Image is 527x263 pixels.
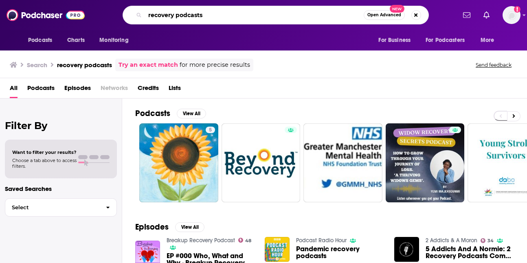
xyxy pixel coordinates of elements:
[12,149,77,155] span: Want to filter your results?
[145,9,364,22] input: Search podcasts, credits, & more...
[426,35,465,46] span: For Podcasters
[123,6,429,24] div: Search podcasts, credits, & more...
[101,81,128,98] span: Networks
[265,237,290,262] img: Pandemic recovery podcasts
[138,81,159,98] a: Credits
[57,61,112,69] h3: recovery podcasts
[475,33,505,48] button: open menu
[296,245,384,259] a: Pandemic recovery podcasts
[5,205,99,210] span: Select
[426,245,514,259] a: 5 Addicts And A Normie: 2 Recovery Podcasts Come Together Against Addiction
[64,81,91,98] a: Episodes
[135,108,170,118] h2: Podcasts
[206,127,215,133] a: 5
[28,35,52,46] span: Podcasts
[135,222,169,232] h2: Episodes
[364,10,405,20] button: Open AdvancedNew
[378,35,411,46] span: For Business
[99,35,128,46] span: Monitoring
[460,8,474,22] a: Show notifications dropdown
[67,35,85,46] span: Charts
[245,239,251,243] span: 48
[7,7,85,23] img: Podchaser - Follow, Share and Rate Podcasts
[139,123,218,202] a: 5
[480,8,493,22] a: Show notifications dropdown
[5,198,117,217] button: Select
[394,237,419,262] img: 5 Addicts And A Normie: 2 Recovery Podcasts Come Together Against Addiction
[373,33,421,48] button: open menu
[420,33,476,48] button: open menu
[177,109,206,118] button: View All
[209,126,212,134] span: 5
[426,237,477,244] a: 2 Addicts & A Moron
[169,81,181,98] a: Lists
[94,33,139,48] button: open menu
[135,222,204,232] a: EpisodesView All
[238,238,252,243] a: 48
[5,120,117,131] h2: Filter By
[503,6,520,24] span: Logged in as heidi.egloff
[367,13,401,17] span: Open Advanced
[5,185,117,193] p: Saved Searches
[135,108,206,118] a: PodcastsView All
[62,33,90,48] a: Charts
[390,5,404,13] span: New
[27,61,47,69] h3: Search
[12,158,77,169] span: Choose a tab above to access filters.
[487,239,494,243] span: 34
[503,6,520,24] img: User Profile
[473,61,514,68] button: Send feedback
[167,237,235,244] a: Breakup Recovery Podcast
[481,35,494,46] span: More
[481,238,494,243] a: 34
[503,6,520,24] button: Show profile menu
[175,222,204,232] button: View All
[514,6,520,13] svg: Add a profile image
[22,33,63,48] button: open menu
[10,81,18,98] a: All
[119,60,178,70] a: Try an exact match
[27,81,55,98] a: Podcasts
[296,237,347,244] a: Podcast Radio Hour
[180,60,250,70] span: for more precise results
